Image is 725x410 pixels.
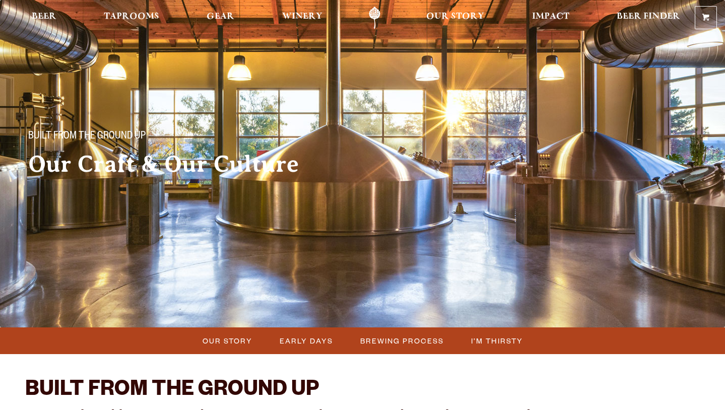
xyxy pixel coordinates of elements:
span: Our Story [426,13,484,21]
span: Beer [32,13,56,21]
h2: BUILT FROM THE GROUND UP [25,379,557,403]
span: Our Story [203,333,253,348]
span: Gear [207,13,234,21]
a: Brewing Process [355,333,449,348]
a: I’m Thirsty [466,333,529,348]
h2: Our Craft & Our Culture [28,152,343,177]
a: Winery [276,7,329,29]
span: I’m Thirsty [472,333,523,348]
a: Impact [525,7,576,29]
a: Our Story [197,333,258,348]
a: Beer [25,7,63,29]
span: Beer Finder [617,13,680,21]
a: Gear [200,7,241,29]
a: Early Days [274,333,339,348]
a: Odell Home [356,7,393,29]
span: Impact [532,13,569,21]
a: Beer Finder [610,7,687,29]
span: Built From The Ground Up [28,130,146,144]
span: Winery [282,13,322,21]
a: Taprooms [97,7,166,29]
span: Early Days [280,333,334,348]
span: Taprooms [104,13,159,21]
a: Our Story [420,7,491,29]
span: Brewing Process [361,333,444,348]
